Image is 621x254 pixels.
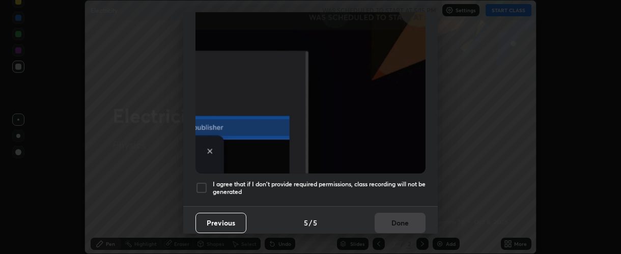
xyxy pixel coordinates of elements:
button: Previous [195,213,246,233]
h4: / [309,217,312,228]
h5: I agree that if I don't provide required permissions, class recording will not be generated [213,180,426,196]
h4: 5 [313,217,317,228]
h4: 5 [304,217,308,228]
